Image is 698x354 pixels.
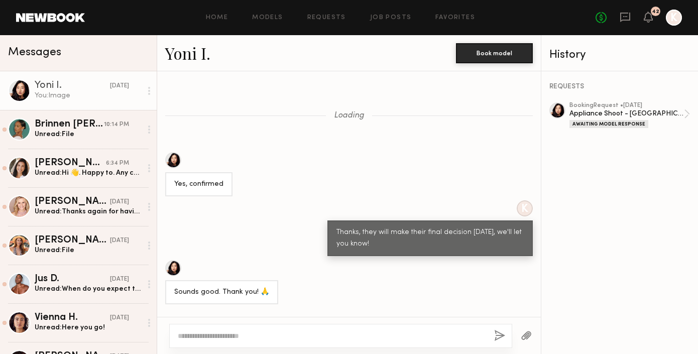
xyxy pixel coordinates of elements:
[35,235,110,246] div: [PERSON_NAME]
[110,197,129,207] div: [DATE]
[569,109,684,119] div: Appliance Shoot - [GEOGRAPHIC_DATA]
[206,15,228,21] a: Home
[666,10,682,26] a: K
[307,15,346,21] a: Requests
[569,102,684,109] div: booking Request • [DATE]
[8,47,61,58] span: Messages
[456,48,533,57] a: Book model
[549,49,690,61] div: History
[35,246,142,255] div: Unread: File
[35,274,110,284] div: Jus D.
[35,81,110,91] div: Yoni I.
[174,287,269,298] div: Sounds good. Thank you! 🙏
[252,15,283,21] a: Models
[456,43,533,63] button: Book model
[334,111,364,120] span: Loading
[336,227,524,250] div: Thanks, they will make their final decision [DATE], we'll let you know!
[35,207,142,216] div: Unread: Thanks again for having me! It was a lot of fun and great working with you. [PERSON_NAME]
[110,275,129,284] div: [DATE]
[110,313,129,323] div: [DATE]
[110,81,129,91] div: [DATE]
[35,91,142,100] div: You: Image
[35,313,110,323] div: Vienna H.
[569,102,690,128] a: bookingRequest •[DATE]Appliance Shoot - [GEOGRAPHIC_DATA]Awaiting Model Response
[35,323,142,332] div: Unread: Here you go!
[549,83,690,90] div: REQUESTS
[35,158,106,168] div: [PERSON_NAME]
[569,120,648,128] div: Awaiting Model Response
[104,120,129,130] div: 10:14 PM
[106,159,129,168] div: 6:34 PM
[370,15,412,21] a: Job Posts
[435,15,475,21] a: Favorites
[110,236,129,246] div: [DATE]
[165,42,210,64] a: Yoni I.
[652,9,659,15] div: 42
[35,130,142,139] div: Unread: File
[35,168,142,178] div: Unread: Hi 👋. Happy to. Any chance you can email it to me? [EMAIL_ADDRESS][DOMAIN_NAME] ? It is d...
[35,284,142,294] div: Unread: When do you expect things to start circulating?
[35,197,110,207] div: [PERSON_NAME]
[35,120,104,130] div: Brinnen [PERSON_NAME]
[174,179,223,190] div: Yes, confirmed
